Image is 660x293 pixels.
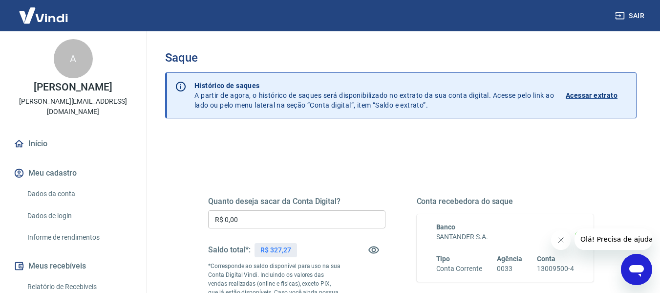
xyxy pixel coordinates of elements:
h6: 13009500-4 [537,264,574,274]
a: Início [12,133,134,155]
iframe: Botão para abrir a janela de mensagens [621,254,652,285]
p: A partir de agora, o histórico de saques será disponibilizado no extrato da sua conta digital. Ac... [194,81,554,110]
button: Sair [613,7,648,25]
button: Meu cadastro [12,162,134,184]
p: [PERSON_NAME][EMAIL_ADDRESS][DOMAIN_NAME] [8,96,138,117]
span: Conta [537,255,555,263]
p: Acessar extrato [566,90,617,100]
h5: Saldo total*: [208,245,251,255]
iframe: Mensagem da empresa [575,228,652,250]
a: Dados da conta [23,184,134,204]
h6: SANTANDER S.A. [436,232,575,242]
span: Olá! Precisa de ajuda? [6,7,82,15]
p: Histórico de saques [194,81,554,90]
p: R$ 327,27 [260,245,291,255]
a: Acessar extrato [566,81,628,110]
img: Vindi [12,0,75,30]
h5: Conta recebedora do saque [417,197,594,206]
button: Meus recebíveis [12,255,134,277]
span: Tipo [436,255,450,263]
iframe: Fechar mensagem [551,230,571,250]
h5: Quanto deseja sacar da Conta Digital? [208,197,385,206]
h3: Saque [165,51,637,65]
div: A [54,39,93,78]
a: Informe de rendimentos [23,227,134,248]
h6: 0033 [497,264,522,274]
p: [PERSON_NAME] [34,82,112,92]
span: Banco [436,223,456,231]
span: Agência [497,255,522,263]
a: Dados de login [23,206,134,226]
h6: Conta Corrente [436,264,482,274]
